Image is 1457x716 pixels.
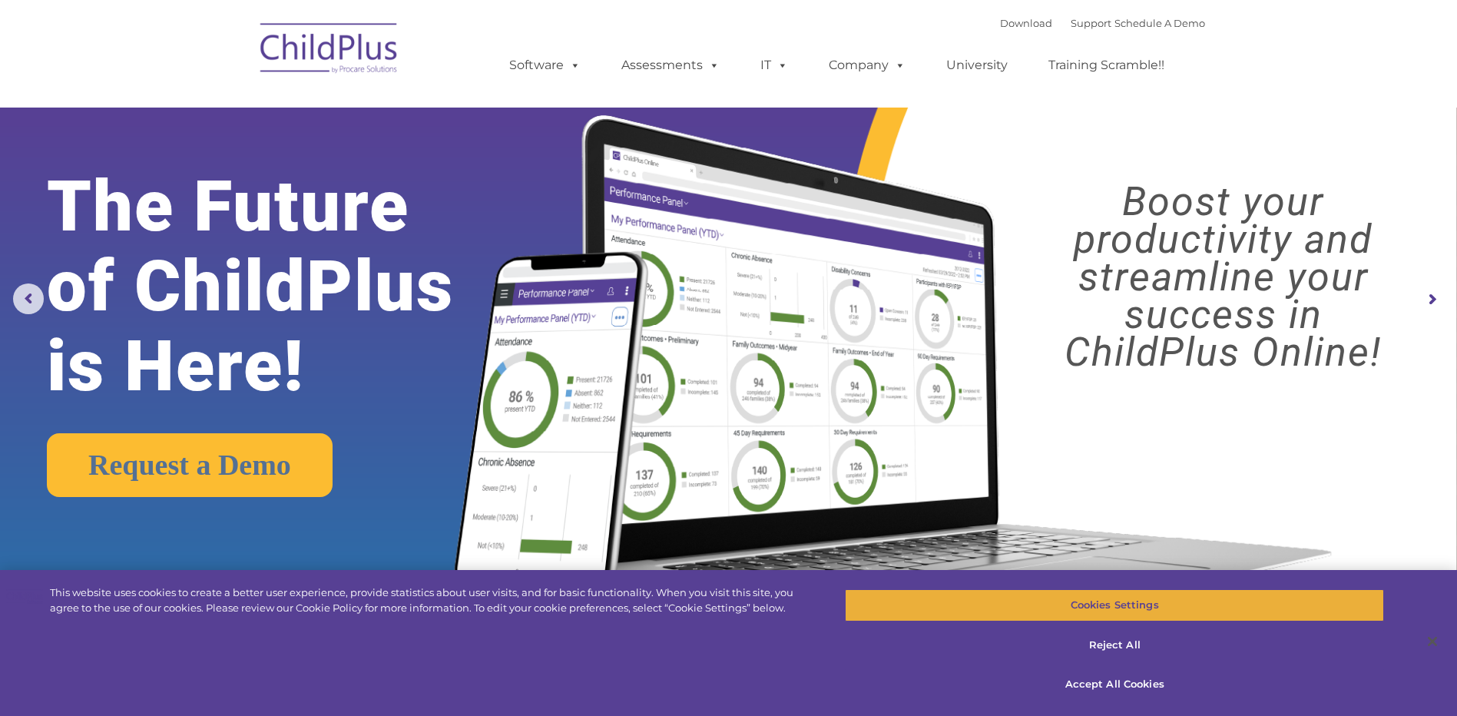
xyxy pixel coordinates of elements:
[50,585,801,615] div: This website uses cookies to create a better user experience, provide statistics about user visit...
[845,589,1384,622] button: Cookies Settings
[845,629,1384,661] button: Reject All
[47,433,333,497] a: Request a Demo
[1033,50,1180,81] a: Training Scramble!!
[606,50,735,81] a: Assessments
[1000,17,1205,29] font: |
[1071,17,1111,29] a: Support
[214,164,279,176] span: Phone number
[1114,17,1205,29] a: Schedule A Demo
[47,167,512,406] rs-layer: The Future of ChildPlus is Here!
[745,50,803,81] a: IT
[494,50,596,81] a: Software
[253,12,406,89] img: ChildPlus by Procare Solutions
[1000,17,1052,29] a: Download
[1416,625,1449,658] button: Close
[845,668,1384,701] button: Accept All Cookies
[931,50,1023,81] a: University
[214,101,260,113] span: Last name
[813,50,921,81] a: Company
[1007,183,1439,371] rs-layer: Boost your productivity and streamline your success in ChildPlus Online!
